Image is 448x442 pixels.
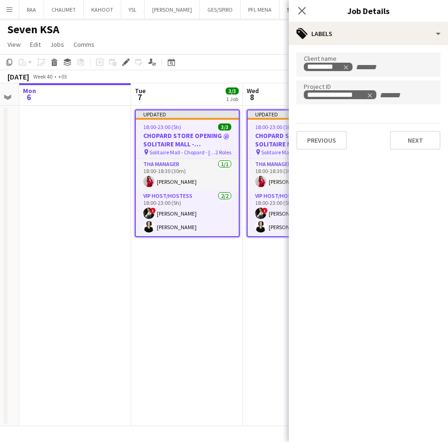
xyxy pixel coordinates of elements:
app-card-role: THA Manager1/118:00-18:30 (30m)[PERSON_NAME] [248,159,351,191]
div: Labels [289,22,448,45]
div: Updated [136,110,239,118]
span: Wed [247,87,259,95]
button: RAA [19,0,44,19]
span: Comms [73,40,95,49]
span: Tue [135,87,146,95]
button: PFL MENA [241,0,279,19]
span: ! [150,208,156,213]
h3: CHOPARD STORE OPENING @ SOLITAIRE MALL - [GEOGRAPHIC_DATA] [248,131,351,148]
app-card-role: THA Manager1/118:00-18:30 (30m)[PERSON_NAME] [136,159,239,191]
input: + Label [379,91,419,100]
div: [DATE] [7,72,29,81]
button: [PERSON_NAME] [145,0,200,19]
span: Week 40 [31,73,54,80]
input: + Label [355,63,395,72]
app-card-role: VIP Host/Hostess2/218:00-23:00 (5h)![PERSON_NAME][PERSON_NAME] [136,191,239,236]
h1: Seven KSA [7,22,59,36]
button: YSL [121,0,145,19]
button: Previous [296,131,347,150]
span: 8 [245,92,259,102]
div: RB-ES-KSA-008794 [307,91,373,99]
span: Jobs [50,40,64,49]
span: 3/3 [218,123,231,130]
app-card-role: VIP Host/Hostess2/218:00-23:00 (5h)![PERSON_NAME][PERSON_NAME] [248,191,351,236]
a: Edit [26,38,44,51]
span: Solitaire Mall - Chopard - [GEOGRAPHIC_DATA] [149,149,215,156]
button: CHAUMET [44,0,84,19]
delete-icon: Remove tag [342,63,349,71]
span: 7 [133,92,146,102]
div: Updated [248,110,351,118]
app-job-card: Updated18:00-23:00 (5h)3/3CHOPARD STORE OPENING @ SOLITAIRE MALL - [GEOGRAPHIC_DATA] Solitaire Ma... [247,109,352,237]
app-job-card: Updated18:00-23:00 (5h)3/3CHOPARD STORE OPENING @ SOLITAIRE MALL - [GEOGRAPHIC_DATA] Solitaire Ma... [135,109,240,237]
h3: CHOPARD STORE OPENING @ SOLITAIRE MALL - [GEOGRAPHIC_DATA] [136,131,239,148]
div: 1 Job [226,95,238,102]
a: Jobs [46,38,68,51]
span: 18:00-23:00 (5h) [255,123,293,130]
button: Next [390,131,441,150]
span: 6 [22,92,36,102]
div: Seven KSA [307,63,349,71]
button: GES/SPIRO [200,0,241,19]
button: Seven KSA [279,0,322,19]
span: Mon [23,87,36,95]
delete-icon: Remove tag [366,91,373,99]
span: Solitaire Mall - Chopard - [GEOGRAPHIC_DATA] [261,149,327,156]
a: View [4,38,24,51]
button: KAHOOT [84,0,121,19]
span: View [7,40,21,49]
div: +03 [58,73,67,80]
span: Edit [30,40,41,49]
span: 2 Roles [215,149,231,156]
span: ! [262,208,268,213]
h3: Job Details [289,5,448,17]
span: 18:00-23:00 (5h) [143,123,181,130]
span: 3/3 [226,87,239,94]
a: Comms [70,38,98,51]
